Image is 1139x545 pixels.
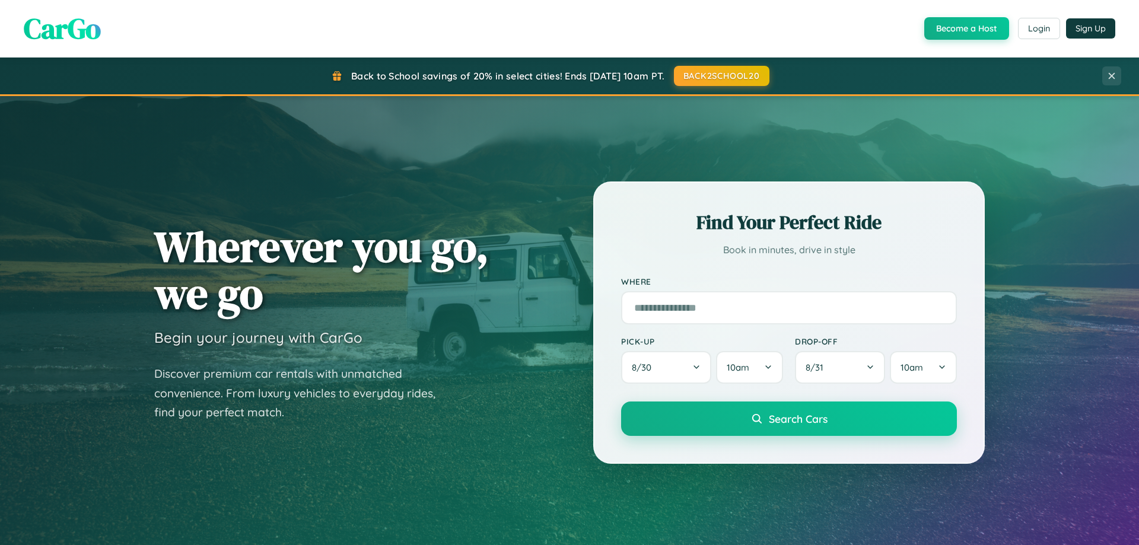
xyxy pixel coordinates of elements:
p: Discover premium car rentals with unmatched convenience. From luxury vehicles to everyday rides, ... [154,364,451,422]
p: Book in minutes, drive in style [621,241,957,259]
button: Become a Host [924,17,1009,40]
button: 8/30 [621,351,711,384]
span: CarGo [24,9,101,48]
button: 10am [890,351,957,384]
label: Pick-up [621,336,783,346]
button: BACK2SCHOOL20 [674,66,769,86]
span: 8 / 30 [632,362,657,373]
h1: Wherever you go, we go [154,223,489,317]
span: 10am [901,362,923,373]
button: Sign Up [1066,18,1115,39]
span: Search Cars [769,412,828,425]
label: Where [621,276,957,286]
button: Search Cars [621,401,957,436]
h3: Begin your journey with CarGo [154,329,362,346]
span: 10am [727,362,749,373]
button: 8/31 [795,351,885,384]
span: 8 / 31 [806,362,829,373]
button: 10am [716,351,783,384]
button: Login [1018,18,1060,39]
span: Back to School savings of 20% in select cities! Ends [DATE] 10am PT. [351,70,664,82]
label: Drop-off [795,336,957,346]
h2: Find Your Perfect Ride [621,209,957,235]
